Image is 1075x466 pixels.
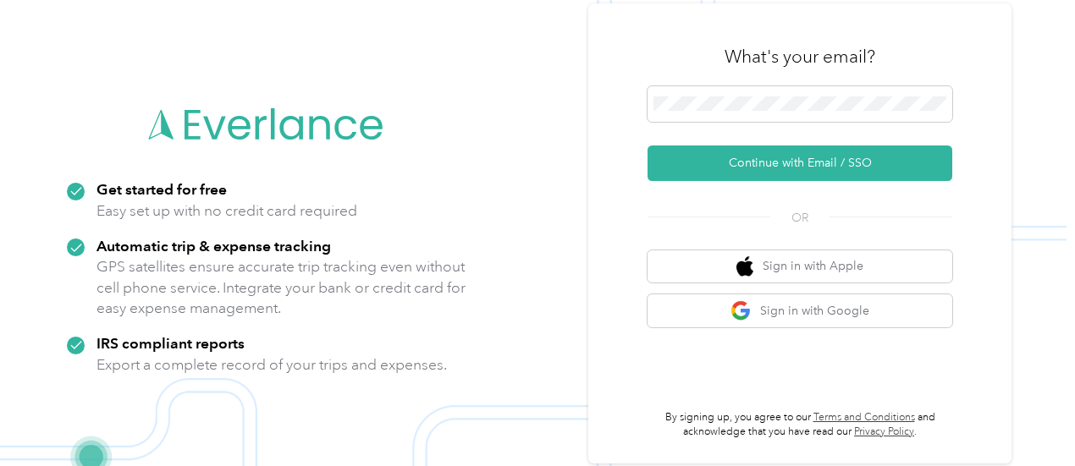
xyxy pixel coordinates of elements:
[648,145,952,181] button: Continue with Email / SSO
[96,256,466,319] p: GPS satellites ensure accurate trip tracking even without cell phone service. Integrate your bank...
[96,237,331,255] strong: Automatic trip & expense tracking
[96,334,245,352] strong: IRS compliant reports
[770,209,830,227] span: OR
[648,410,952,440] p: By signing up, you agree to our and acknowledge that you have read our .
[725,45,875,69] h3: What's your email?
[96,354,447,376] p: Export a complete record of your trips and expenses.
[980,371,1075,466] iframe: Everlance-gr Chat Button Frame
[648,294,952,327] button: google logoSign in with Google
[854,425,914,438] a: Privacy Policy
[813,411,915,424] a: Terms and Conditions
[96,180,227,198] strong: Get started for free
[736,256,753,277] img: apple logo
[648,250,952,283] button: apple logoSign in with Apple
[96,200,357,222] p: Easy set up with no credit card required
[730,300,752,321] img: google logo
